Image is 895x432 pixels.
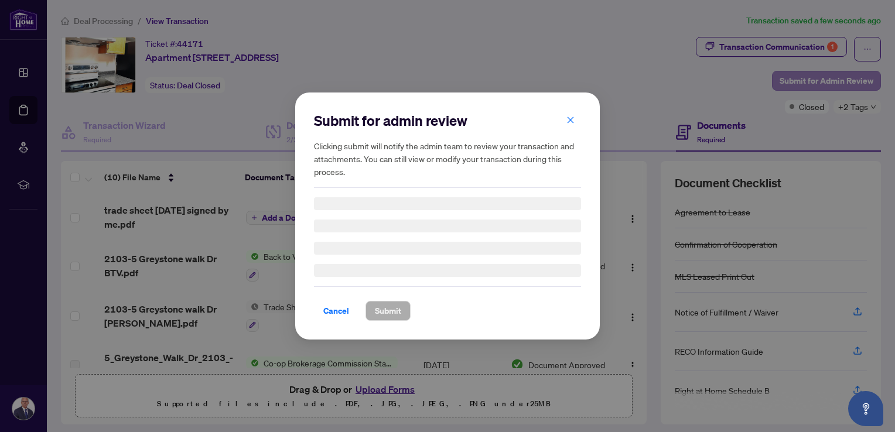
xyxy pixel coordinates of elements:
button: Open asap [848,391,883,426]
h2: Submit for admin review [314,111,581,130]
span: Cancel [323,301,349,320]
h5: Clicking submit will notify the admin team to review your transaction and attachments. You can st... [314,139,581,178]
button: Cancel [314,301,358,321]
button: Submit [365,301,411,321]
span: close [566,116,575,124]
